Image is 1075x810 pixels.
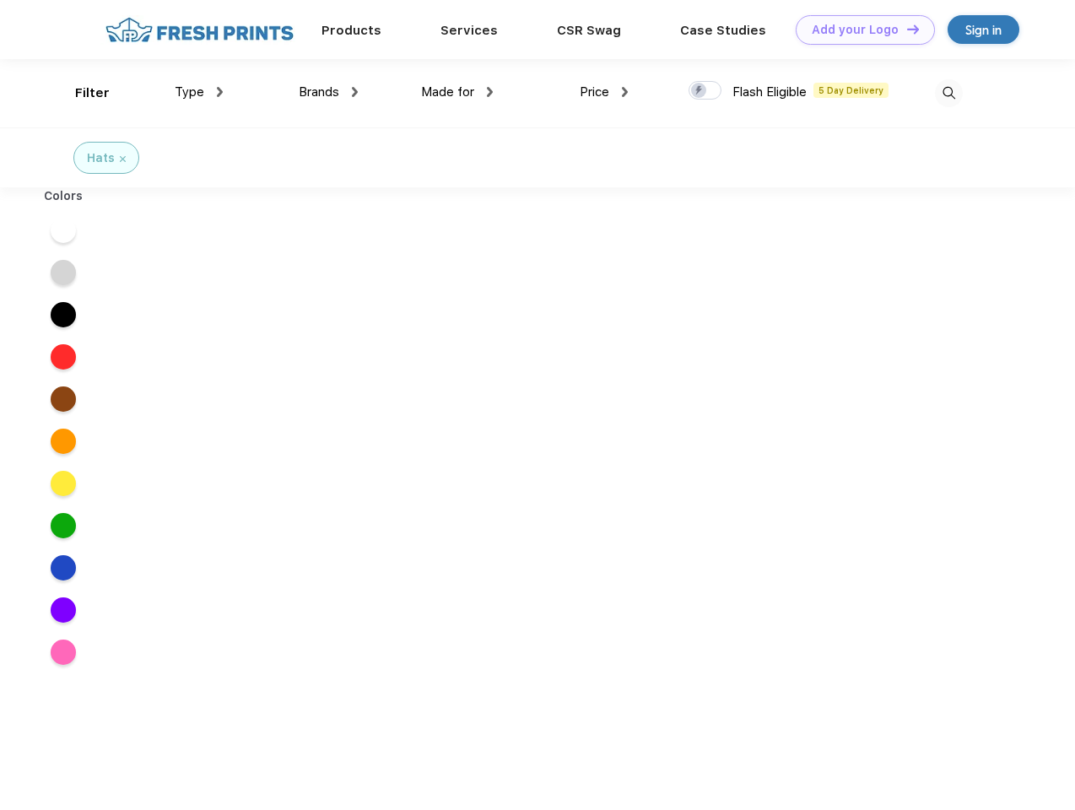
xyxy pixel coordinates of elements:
[965,20,1002,40] div: Sign in
[487,87,493,97] img: dropdown.png
[120,156,126,162] img: filter_cancel.svg
[217,87,223,97] img: dropdown.png
[812,23,899,37] div: Add your Logo
[175,84,204,100] span: Type
[75,84,110,103] div: Filter
[87,149,115,167] div: Hats
[321,23,381,38] a: Products
[31,187,96,205] div: Colors
[813,83,889,98] span: 5 Day Delivery
[732,84,807,100] span: Flash Eligible
[299,84,339,100] span: Brands
[100,15,299,45] img: fo%20logo%202.webp
[580,84,609,100] span: Price
[907,24,919,34] img: DT
[421,84,474,100] span: Made for
[948,15,1019,44] a: Sign in
[352,87,358,97] img: dropdown.png
[622,87,628,97] img: dropdown.png
[935,79,963,107] img: desktop_search.svg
